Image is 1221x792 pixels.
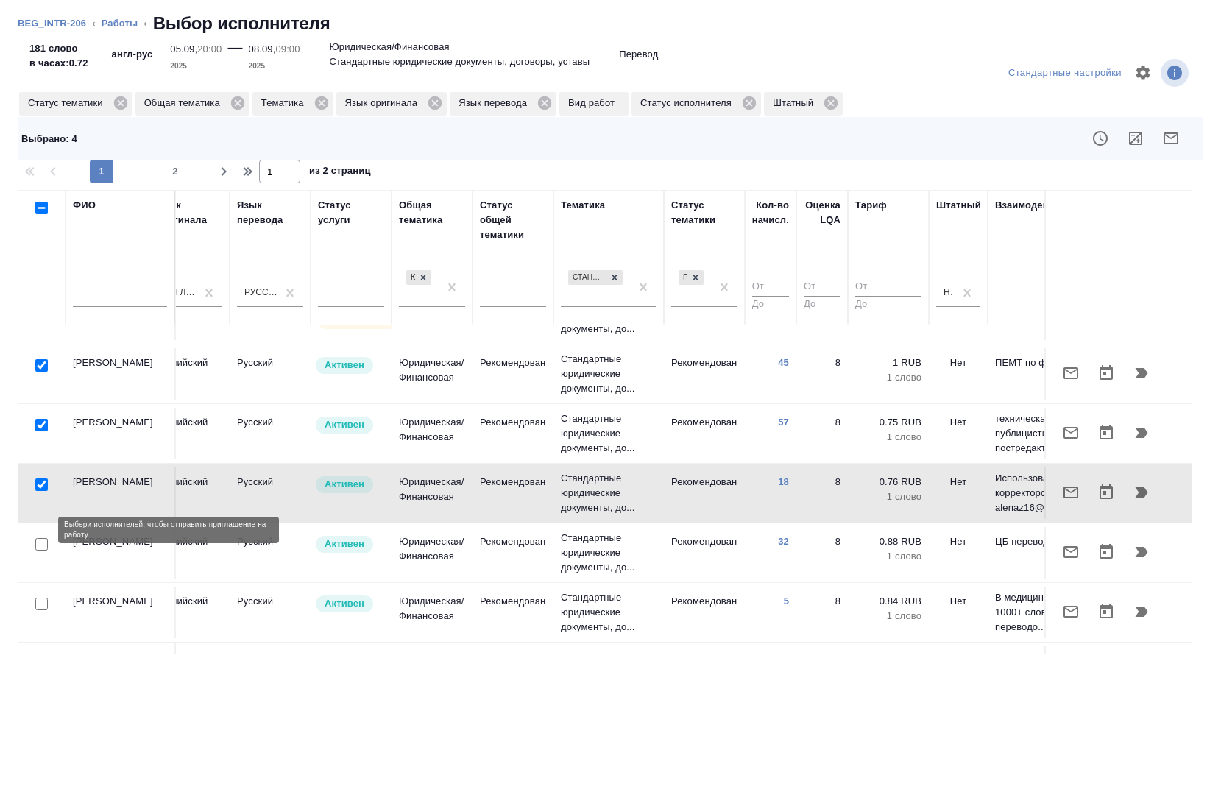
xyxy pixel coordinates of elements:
td: 8 [796,587,848,638]
button: Отправить предложение о работе [1053,415,1089,450]
p: 0.84 RUB [855,594,921,609]
div: Язык перевода [450,92,556,116]
td: Нет [929,467,988,519]
p: Юридическая/Финансовая [330,40,450,54]
td: [PERSON_NAME] [66,408,176,459]
button: Открыть календарь загрузки [1089,594,1124,629]
p: Стандартные юридические документы, до... [561,590,656,634]
td: Английский [149,587,230,638]
td: Нет [929,646,988,698]
p: Активен [325,417,364,432]
p: 0.75 RUB [855,415,921,430]
div: Статус общей тематики [480,198,546,242]
td: Нет [929,587,988,638]
td: Рекомендован [473,408,553,459]
td: Юридическая/Финансовая [392,408,473,459]
input: От [855,278,921,297]
p: Стандартные юридические документы, до... [561,411,656,456]
a: 45 [778,357,789,368]
a: 5 [784,595,789,607]
a: 57 [778,417,789,428]
p: 20:00 [197,43,222,54]
p: Стандартные юридические документы, до... [561,531,656,575]
td: [PERSON_NAME] [66,467,176,519]
td: Русский [230,408,311,459]
td: Нет [929,348,988,400]
button: Показать доступность исполнителя [1083,121,1118,156]
div: Статус исполнителя [631,92,761,116]
p: Язык оригинала [345,96,423,110]
div: — [227,35,242,74]
p: Активен [325,477,364,492]
div: Статус услуги [318,198,384,227]
a: Работы [102,18,138,29]
div: ФИО [73,198,96,213]
td: 8 [796,646,848,698]
p: 1 слово [855,489,921,504]
td: Юридическая/Финансовая [392,348,473,400]
div: Штатный [936,198,981,213]
button: Отправить предложение о работе [1053,356,1089,391]
td: Рекомендован [664,527,745,579]
div: split button [1005,62,1125,85]
p: Статус исполнителя [640,96,737,110]
span: Выбрано : 4 [21,133,77,144]
li: ‹ [92,16,95,31]
div: Русский [244,286,278,299]
td: [PERSON_NAME] -Фрил- [PERSON_NAME] [66,643,176,701]
button: Продолжить [1124,415,1159,450]
div: Статус тематики [19,92,132,116]
div: Юридическая/Финансовая [405,269,433,287]
a: 18 [778,476,789,487]
div: Язык перевода [237,198,303,227]
h2: Выбор исполнителя [153,12,330,35]
p: Статус тематики [28,96,108,110]
p: 1 слово [855,609,921,623]
p: Стандартные юридические документы, до... [561,650,656,694]
p: Активен [325,537,364,551]
td: Русский [230,467,311,519]
td: Английский [149,646,230,698]
p: Штатный [773,96,818,110]
td: Рекомендован [473,467,553,519]
button: Продолжить [1124,594,1159,629]
td: 8 [796,408,848,459]
p: 09:00 [275,43,300,54]
td: Рекомендован [473,646,553,698]
td: Рекомендован [473,527,553,579]
span: из 2 страниц [309,162,371,183]
div: Статус тематики [671,198,737,227]
p: Вид работ [568,96,620,110]
button: Отправить предложение о работе [1053,534,1089,570]
div: Нет [944,286,955,299]
div: Кол-во начисл. [752,198,789,227]
input: До [855,296,921,314]
td: Английский [149,527,230,579]
span: 2 [163,164,187,179]
p: Перевод [619,47,658,62]
div: Стандартные юридические документы, договоры, уставы [567,269,624,287]
div: Штатный [764,92,843,116]
div: Общая тематика [399,198,465,227]
div: Рекомендован [677,269,705,287]
span: Настроить таблицу [1125,55,1161,91]
td: Рекомендован [473,587,553,638]
button: Рассчитать маржинальность заказа [1118,121,1153,156]
td: Английский [149,408,230,459]
td: Нет [929,527,988,579]
input: До [804,296,840,314]
p: Активен [325,358,364,372]
td: [PERSON_NAME] [66,527,176,579]
button: Открыть календарь загрузки [1089,534,1124,570]
p: 05.09, [170,43,197,54]
td: Английский [149,348,230,400]
td: Английский [149,467,230,519]
td: Русский [230,587,311,638]
td: Русский [230,646,311,698]
div: Язык оригинала [336,92,447,116]
p: 1 RUB [855,356,921,370]
p: 1 слово [855,430,921,445]
td: Юридическая/Финансовая [392,467,473,519]
input: До [752,296,789,314]
button: Продолжить [1124,475,1159,510]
